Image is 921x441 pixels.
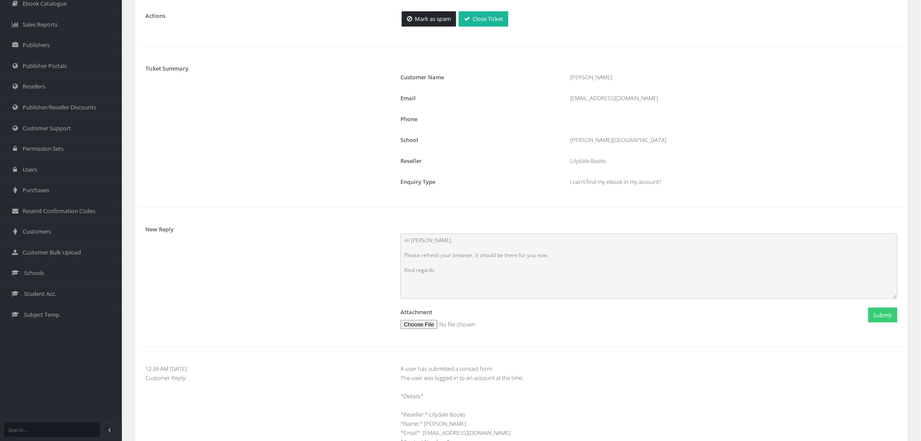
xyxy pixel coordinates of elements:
span: Publisher Portals [23,62,67,70]
span: Schools [24,269,44,277]
label: Ticket Summary [145,64,188,73]
span: Publishers [23,41,50,49]
span: Sales Reports [23,20,57,29]
label: School [400,136,418,145]
label: Phone [400,115,417,124]
span: Customer Support [23,124,71,132]
label: Customer Name [400,73,444,82]
label: Actions [145,11,165,20]
span: Permission Sets [23,145,64,153]
label: Enquiry Type [400,177,435,187]
button: Submit [868,308,897,323]
div: 12:26 AM [DATE] Customer Reply [139,364,394,383]
div: I can't find my eBook in my account? [564,177,904,187]
span: Customers [23,227,51,236]
span: Users [23,166,37,174]
label: Attachment [400,308,432,317]
div: [PERSON_NAME] [564,73,904,82]
a: Close Ticket [459,11,508,27]
span: Resend Confirmation Codes [23,207,95,215]
span: Subject Temp. [24,311,61,319]
label: New Reply [145,225,174,234]
span: Publisher/Reseller Discounts [23,103,96,112]
div: [PERSON_NAME][GEOGRAPHIC_DATA] [564,136,904,145]
div: [EMAIL_ADDRESS][DOMAIN_NAME] [564,94,904,103]
span: Purchases [23,186,49,194]
span: Customer Bulk Upload [23,248,81,257]
label: Email [400,94,416,103]
span: Student Acc. [24,290,56,298]
span: Resellers [23,82,45,91]
label: Reseller [400,156,422,166]
a: Mark as spam [402,11,456,27]
input: Search... [4,423,100,437]
div: Lilydale Books [564,156,904,166]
